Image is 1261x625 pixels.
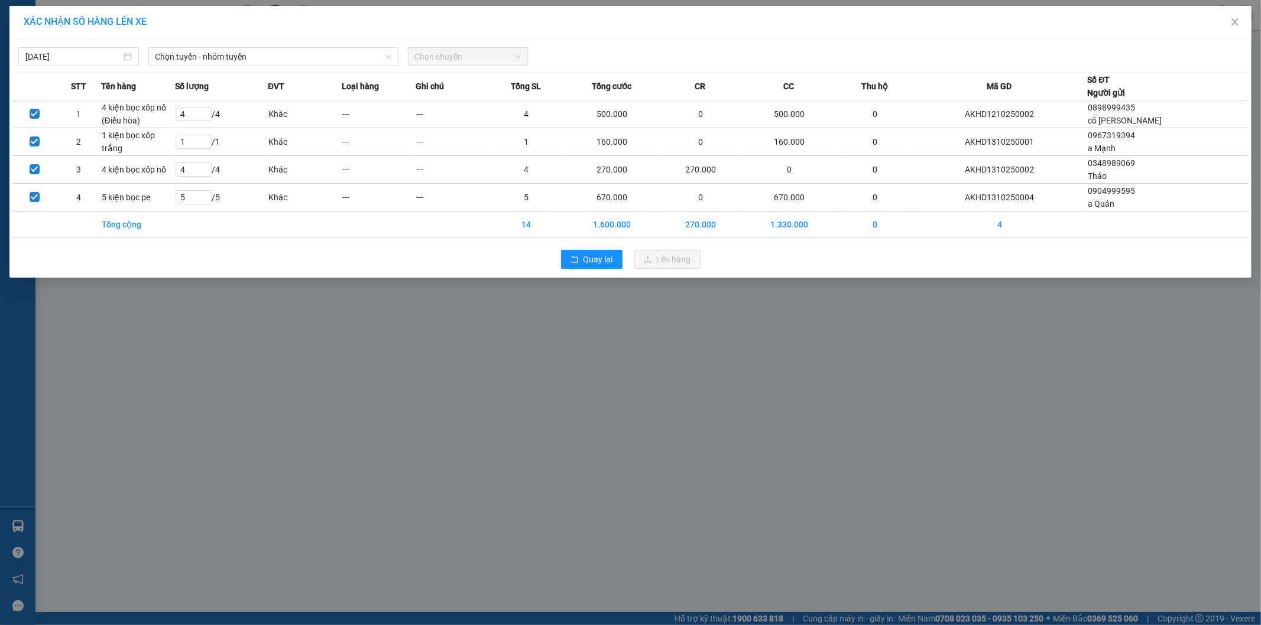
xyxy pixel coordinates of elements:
td: 1.330.000 [741,211,838,238]
td: 4 [490,100,563,128]
button: uploadLên hàng [634,250,701,269]
td: 14 [490,211,563,238]
td: 0 [838,211,912,238]
td: 270.000 [563,156,661,184]
td: 500.000 [563,100,661,128]
td: 3 [57,156,101,184]
td: Tổng cộng [101,211,175,238]
span: Ghi chú [416,80,444,93]
span: STT [71,80,86,93]
td: 0 [661,128,741,156]
span: [PHONE_NUMBER] [5,40,90,61]
td: Khác [268,184,342,211]
strong: CSKH: [33,40,63,50]
span: Tổng cước [592,80,631,93]
td: / 1 [175,128,268,156]
span: CC [783,80,794,93]
td: 0 [741,156,838,184]
span: Chọn chuyến [415,48,521,66]
span: close [1230,17,1240,27]
td: --- [416,184,490,211]
button: rollbackQuay lại [561,250,623,269]
td: 160.000 [563,128,661,156]
td: 0 [838,184,912,211]
td: --- [342,100,416,128]
td: Khác [268,156,342,184]
span: ĐVT [268,80,284,93]
td: 0 [838,100,912,128]
strong: PHIẾU DÁN LÊN HÀNG [83,5,239,21]
td: 4 [490,156,563,184]
td: AKHD1310250004 [912,184,1087,211]
td: 4 [57,184,101,211]
td: AKHD1310250002 [912,156,1087,184]
span: 0348989069 [1088,158,1136,168]
td: 4 kiện bọc xốp nổ (Điều hòa) [101,100,175,128]
span: CÔNG TY TNHH CHUYỂN PHÁT NHANH BẢO AN [93,40,236,61]
span: cô [PERSON_NAME] [1088,116,1162,125]
button: Close [1218,6,1252,39]
span: down [385,53,392,60]
span: Tổng SL [511,80,541,93]
td: AKHD1210250002 [912,100,1087,128]
td: 270.000 [661,211,741,238]
span: 0967319394 [1088,131,1136,140]
td: --- [416,100,490,128]
td: 1 [490,128,563,156]
td: 4 kiện bọc xốp nổ [101,156,175,184]
span: CR [695,80,706,93]
span: Quay lại [584,253,613,266]
td: 0 [661,184,741,211]
td: --- [342,128,416,156]
span: Mã đơn: AKHD1310250009 [5,71,183,87]
span: Chọn tuyến - nhóm tuyến [155,48,391,66]
span: Tên hàng [101,80,136,93]
td: 0 [838,156,912,184]
span: rollback [570,255,579,265]
td: 0 [838,128,912,156]
span: Thu hộ [861,80,888,93]
td: 0 [661,100,741,128]
td: / 4 [175,100,268,128]
td: 270.000 [661,156,741,184]
span: 0904999595 [1088,186,1136,196]
td: 5 kiện bọc pe [101,184,175,211]
td: --- [416,156,490,184]
td: --- [342,156,416,184]
span: Mã GD [987,80,1012,93]
td: 4 [912,211,1087,238]
td: 1.600.000 [563,211,661,238]
div: Số ĐT Người gửi [1088,73,1126,99]
td: / 5 [175,184,268,211]
span: 0898999435 [1088,103,1136,112]
td: --- [342,184,416,211]
span: Thảo [1088,171,1107,181]
td: / 4 [175,156,268,184]
span: a Quân [1088,199,1115,209]
span: a Mạnh [1088,144,1116,153]
td: 160.000 [741,128,838,156]
td: --- [416,128,490,156]
td: 670.000 [563,184,661,211]
input: 13/10/2025 [25,50,121,63]
td: 500.000 [741,100,838,128]
td: 5 [490,184,563,211]
span: Loại hàng [342,80,379,93]
td: 2 [57,128,101,156]
span: Số lượng [175,80,209,93]
td: AKHD1310250001 [912,128,1087,156]
td: 1 kiện bọc xốp trắng [101,128,175,156]
span: XÁC NHẬN SỐ HÀNG LÊN XE [24,16,147,27]
td: 670.000 [741,184,838,211]
td: Khác [268,128,342,156]
span: Ngày in phiếu: 17:54 ngày [79,24,243,36]
td: Khác [268,100,342,128]
td: 1 [57,100,101,128]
